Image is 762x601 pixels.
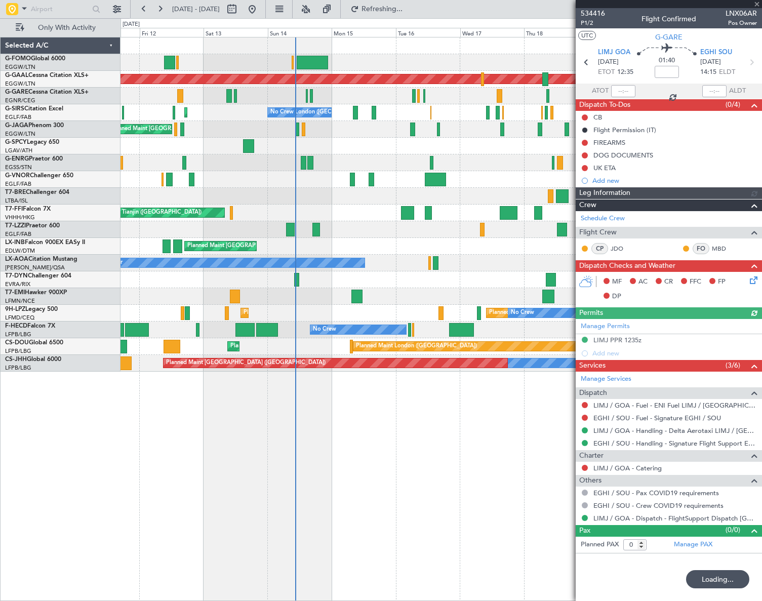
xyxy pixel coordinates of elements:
[690,277,701,287] span: FFC
[5,290,25,296] span: T7-EMI
[332,28,396,37] div: Mon 15
[11,20,110,36] button: Only With Activity
[591,243,608,254] div: CP
[524,28,588,37] div: Thu 18
[204,28,268,37] div: Sat 13
[700,57,721,67] span: [DATE]
[5,340,63,346] a: CS-DOUGlobal 6500
[612,277,622,287] span: MF
[581,540,619,550] label: Planned PAX
[593,113,602,122] div: CB
[5,180,31,188] a: EGLF/FAB
[598,48,630,58] span: LIMJ GOA
[664,277,673,287] span: CR
[5,281,30,288] a: EVRA/RIX
[5,323,27,329] span: F-HECD
[511,305,534,320] div: No Crew
[5,230,31,238] a: EGLF/FAB
[593,464,662,472] a: LIMJ / GOA - Catering
[313,322,336,337] div: No Crew
[5,247,35,255] a: EDLW/DTM
[726,99,740,110] span: (0/4)
[5,123,64,129] a: G-JAGAPhenom 300
[5,106,63,112] a: G-SIRSCitation Excel
[598,57,619,67] span: [DATE]
[5,356,61,363] a: CS-JHHGlobal 6000
[579,360,606,372] span: Services
[489,305,632,320] div: Planned [GEOGRAPHIC_DATA] ([GEOGRAPHIC_DATA])
[5,306,25,312] span: 9H-LPZ
[5,273,71,279] a: T7-DYNChallenger 604
[5,323,55,329] a: F-HECDFalcon 7X
[5,147,32,154] a: LGAV/ATH
[5,89,89,95] a: G-GARECessna Citation XLS+
[579,227,617,238] span: Flight Crew
[5,123,28,129] span: G-JAGA
[578,31,596,40] button: UTC
[5,173,73,179] a: G-VNORChallenger 650
[729,86,746,96] span: ALDT
[5,223,26,229] span: T7-LZZI
[593,126,656,134] div: Flight Permission (IT)
[5,197,28,205] a: LTBA/ISL
[579,525,590,537] span: Pax
[593,489,719,497] a: EGHI / SOU - Pax COVID19 requirements
[655,32,683,43] span: G-GARE
[5,63,35,71] a: EGGW/LTN
[5,106,24,112] span: G-SIRS
[718,277,726,287] span: FP
[5,306,58,312] a: 9H-LPZLegacy 500
[187,238,347,254] div: Planned Maint [GEOGRAPHIC_DATA] ([GEOGRAPHIC_DATA])
[593,164,616,172] div: UK ETA
[726,8,757,19] span: LNX06AR
[5,297,35,305] a: LFMN/NCE
[5,214,35,221] a: VHHH/HKG
[244,305,403,320] div: Planned Maint [GEOGRAPHIC_DATA] ([GEOGRAPHIC_DATA])
[5,331,31,338] a: LFPB/LBG
[123,20,140,29] div: [DATE]
[5,80,35,88] a: EGGW/LTN
[5,239,25,246] span: LX-INB
[581,19,605,27] span: P1/2
[5,264,65,271] a: [PERSON_NAME]/QSA
[5,256,28,262] span: LX-AOA
[700,48,732,58] span: EGHI SOU
[611,244,633,253] a: JDO
[5,347,31,355] a: LFPB/LBG
[166,355,326,371] div: Planned Maint [GEOGRAPHIC_DATA] ([GEOGRAPHIC_DATA])
[581,214,625,224] a: Schedule Crew
[5,97,35,104] a: EGNR/CEG
[641,14,696,24] div: Flight Confirmed
[31,2,89,17] input: Airport
[5,139,27,145] span: G-SPCY
[638,277,648,287] span: AC
[719,67,735,77] span: ELDT
[356,339,477,354] div: Planned Maint London ([GEOGRAPHIC_DATA])
[5,314,34,322] a: LFMD/CEQ
[593,514,757,523] a: LIMJ / GOA - Dispatch - FlightSupport Dispatch [GEOGRAPHIC_DATA]
[84,205,202,220] div: Planned Maint Tianjin ([GEOGRAPHIC_DATA])
[5,273,28,279] span: T7-DYN
[361,6,404,13] span: Refreshing...
[612,292,621,302] span: DP
[5,156,29,162] span: G-ENRG
[460,28,525,37] div: Wed 17
[5,340,29,346] span: CS-DOU
[674,540,712,550] a: Manage PAX
[593,426,757,435] a: LIMJ / GOA - Handling - Delta Aerotaxi LIMJ / [GEOGRAPHIC_DATA]
[617,67,633,77] span: 12:35
[5,72,89,78] a: G-GAALCessna Citation XLS+
[593,151,653,159] div: DOG DOCUMENTS
[686,570,749,588] div: Loading...
[579,475,601,487] span: Others
[5,72,28,78] span: G-GAAL
[5,164,32,171] a: EGSS/STN
[5,189,26,195] span: T7-BRE
[579,387,607,399] span: Dispatch
[659,56,675,66] span: 01:40
[5,239,85,246] a: LX-INBFalcon 900EX EASy II
[5,89,28,95] span: G-GARE
[5,130,35,138] a: EGGW/LTN
[592,86,609,96] span: ATOT
[346,1,407,17] button: Refreshing...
